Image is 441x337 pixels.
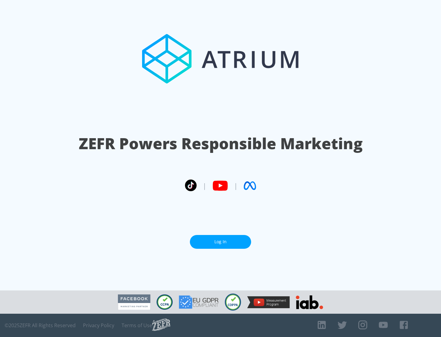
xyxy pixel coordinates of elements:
img: CCPA Compliant [156,294,173,310]
a: Terms of Use [122,322,152,328]
span: © 2025 ZEFR All Rights Reserved [5,322,76,328]
img: COPPA Compliant [225,293,241,311]
img: Facebook Marketing Partner [118,294,150,310]
img: IAB [296,295,323,309]
h1: ZEFR Powers Responsible Marketing [79,133,363,154]
span: | [234,181,238,190]
a: Log In [190,235,251,249]
a: Privacy Policy [83,322,114,328]
img: YouTube Measurement Program [247,296,290,308]
img: GDPR Compliant [179,295,219,309]
span: | [203,181,206,190]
